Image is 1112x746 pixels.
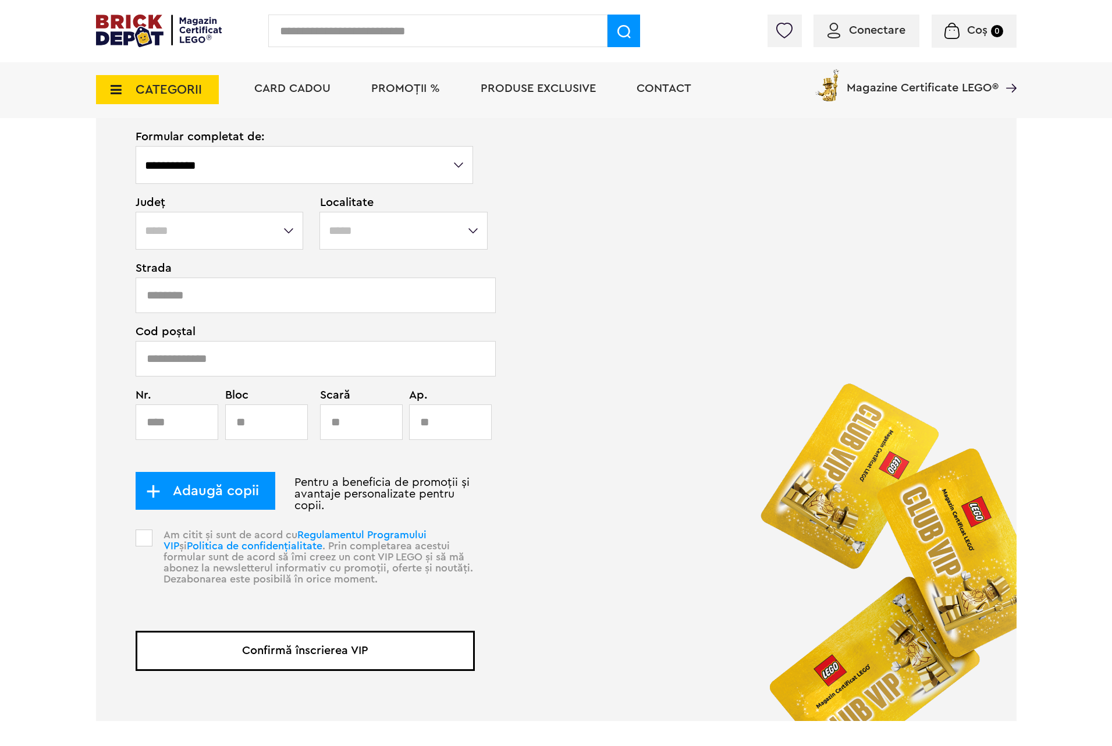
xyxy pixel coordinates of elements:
[136,477,475,511] p: Pentru a beneficia de promoții și avantaje personalizate pentru copii.
[136,326,475,338] span: Cod poștal
[146,484,161,499] img: add_child
[320,389,381,401] span: Scară
[136,197,305,208] span: Județ
[741,364,1017,721] img: vip_page_image
[320,197,475,208] span: Localitate
[254,83,331,94] a: Card Cadou
[481,83,596,94] a: Produse exclusive
[847,67,999,94] span: Magazine Certificate LEGO®
[999,67,1017,79] a: Magazine Certificate LEGO®
[849,24,905,36] span: Conectare
[967,24,987,36] span: Coș
[161,484,259,497] span: Adaugă copii
[187,541,322,551] a: Politica de confidențialitate
[136,83,202,96] span: CATEGORII
[409,389,457,401] span: Ap.
[225,389,301,401] span: Bloc
[164,530,427,551] a: Regulamentul Programului VIP
[136,131,475,143] span: Formular completat de:
[637,83,691,94] a: Contact
[136,389,212,401] span: Nr.
[827,24,905,36] a: Conectare
[136,631,475,671] button: Confirmă înscrierea VIP
[156,530,475,605] p: Am citit și sunt de acord cu și . Prin completarea acestui formular sunt de acord să îmi creez un...
[371,83,440,94] a: PROMOȚII %
[991,25,1003,37] small: 0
